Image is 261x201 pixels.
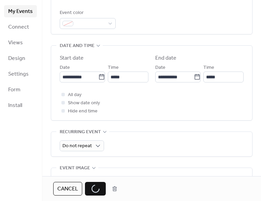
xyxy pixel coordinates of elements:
[62,141,92,151] span: Do not repeat
[108,64,119,72] span: Time
[60,128,101,136] span: Recurring event
[155,64,165,72] span: Date
[203,64,214,72] span: Time
[57,185,78,193] span: Cancel
[8,7,33,16] span: My Events
[60,42,95,50] span: Date and time
[155,54,177,62] div: End date
[8,23,29,31] span: Connect
[4,36,37,49] a: Views
[4,99,37,111] a: Install
[53,182,82,196] button: Cancel
[8,39,23,47] span: Views
[4,68,37,80] a: Settings
[68,99,100,107] span: Show date only
[68,107,98,115] span: Hide end time
[8,55,25,63] span: Design
[4,52,37,64] a: Design
[4,21,37,33] a: Connect
[60,64,70,72] span: Date
[8,102,22,110] span: Install
[60,54,84,62] div: Start date
[4,5,37,17] a: My Events
[60,9,114,17] div: Event color
[60,164,90,172] span: Event image
[68,91,82,99] span: All day
[8,86,20,94] span: Form
[4,83,37,96] a: Form
[8,70,29,78] span: Settings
